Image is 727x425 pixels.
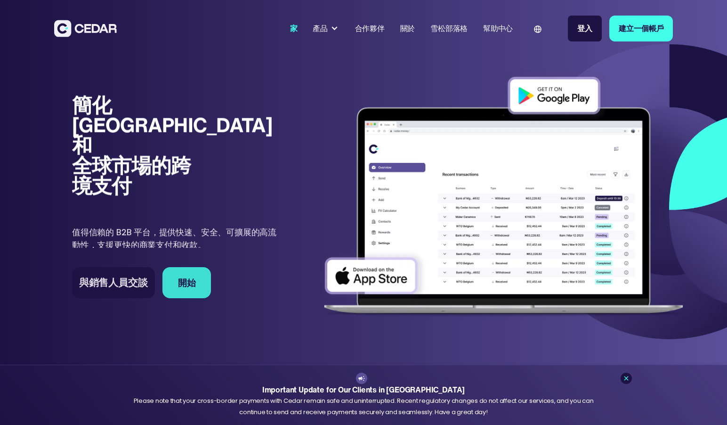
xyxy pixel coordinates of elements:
font: 深受智能公司信賴 [302,363,426,386]
div: 產品 [309,19,343,38]
font: 登入 [577,23,592,34]
font: 全球市場的 [72,151,171,180]
font: 建立一個帳戶 [619,23,663,34]
font: 與銷售人員交談 [79,275,148,289]
font: 跨境支付 [72,151,191,200]
a: 建立一個帳戶 [609,16,673,41]
a: 幫助中心 [479,18,517,39]
img: Dashboard of transactions [316,70,691,325]
font: 開始 [178,276,196,289]
a: 合作夥伴 [351,18,388,39]
font: 值得信賴的 B2B 平台，提供快速、安全、可擴展的高流動性，支援更快的商業支付和收款。 [72,226,276,251]
a: 雪松部落格 [427,18,472,39]
img: world icon [534,25,541,33]
font: 關於 [400,24,415,33]
font: 雪松部落格 [430,24,468,33]
a: 關於 [396,18,419,39]
font: 產品 [313,24,328,33]
font: 幫助中心 [483,24,513,33]
a: 登入 [568,16,602,41]
font: 家 [290,24,298,33]
a: 開始 [162,267,211,298]
a: 家 [286,18,301,39]
a: 與銷售人員交談 [72,267,155,298]
font: 簡化[GEOGRAPHIC_DATA]和 [72,90,272,160]
font: 合作夥伴 [355,24,385,33]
